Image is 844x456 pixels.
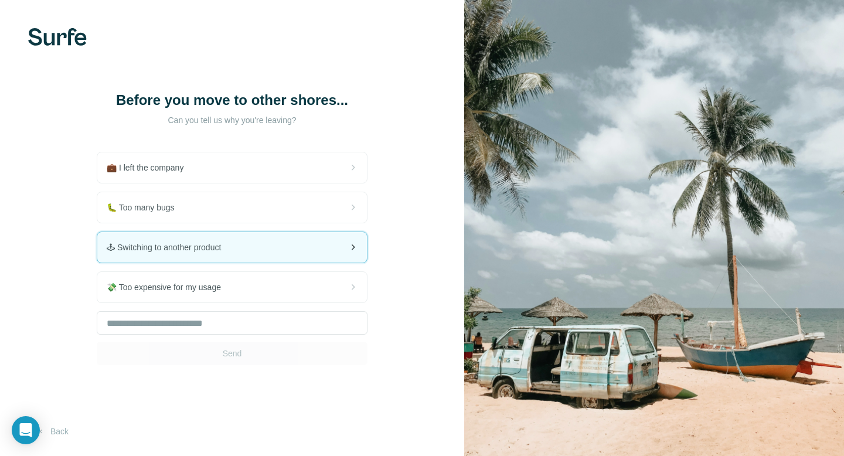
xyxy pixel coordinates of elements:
img: Surfe's logo [28,28,87,46]
span: 🕹 Switching to another product [107,241,230,253]
p: Can you tell us why you're leaving? [115,114,349,126]
span: 💼 I left the company [107,162,193,173]
span: 🐛 Too many bugs [107,202,184,213]
h1: Before you move to other shores... [115,91,349,110]
button: Back [28,421,77,442]
span: 💸 Too expensive for my usage [107,281,230,293]
div: Open Intercom Messenger [12,416,40,444]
